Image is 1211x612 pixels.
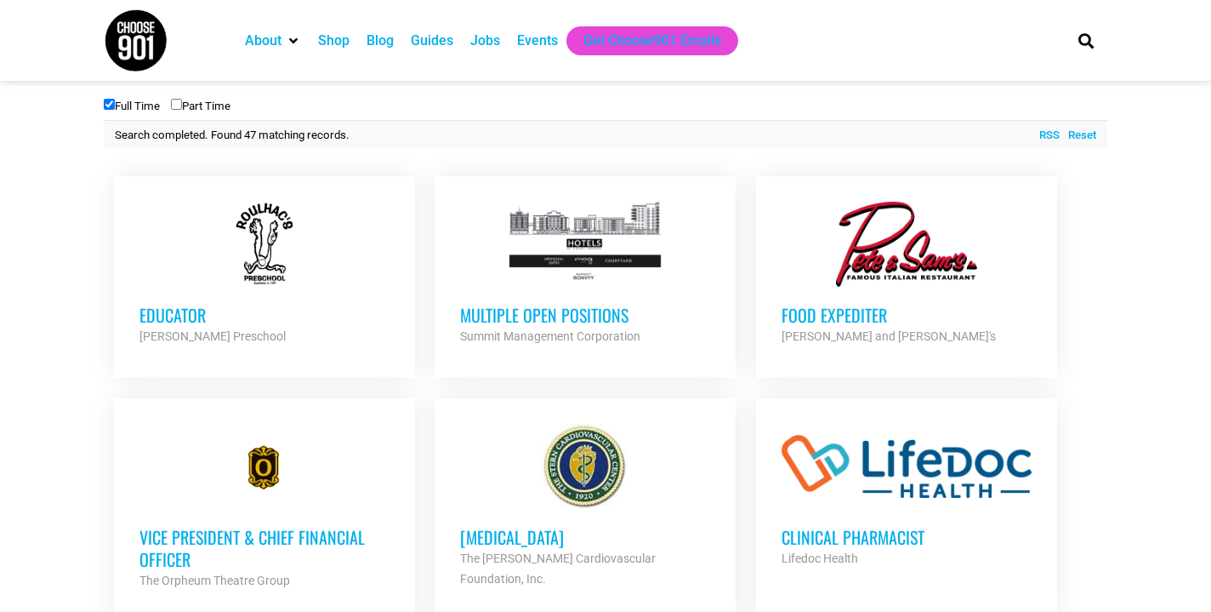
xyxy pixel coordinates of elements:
[517,31,558,51] a: Events
[411,31,453,51] a: Guides
[236,26,310,55] div: About
[1072,26,1100,54] div: Search
[171,99,182,110] input: Part Time
[470,31,500,51] a: Jobs
[756,398,1057,594] a: Clinical Pharmacist Lifedoc Health
[318,31,350,51] a: Shop
[104,100,160,112] label: Full Time
[367,31,394,51] a: Blog
[139,304,389,326] h3: Educator
[782,304,1032,326] h3: Food Expediter
[435,176,736,372] a: Multiple Open Positions Summit Management Corporation
[139,526,389,570] h3: Vice President & Chief Financial Officer
[104,99,115,110] input: Full Time
[171,100,230,112] label: Part Time
[782,329,996,343] strong: [PERSON_NAME] and [PERSON_NAME]'s
[782,526,1032,548] h3: Clinical Pharmacist
[245,31,281,51] a: About
[583,31,721,51] a: Get Choose901 Emails
[139,574,290,587] strong: The Orpheum Theatre Group
[115,129,350,141] span: Search completed. Found 47 matching records.
[460,526,710,548] h3: [MEDICAL_DATA]
[460,552,656,586] strong: The [PERSON_NAME] Cardiovascular Foundation, Inc.
[782,552,858,565] strong: Lifedoc Health
[1031,127,1060,144] a: RSS
[139,329,286,343] strong: [PERSON_NAME] Preschool
[460,304,710,326] h3: Multiple Open Positions
[460,329,640,343] strong: Summit Management Corporation
[236,26,1049,55] nav: Main nav
[756,176,1057,372] a: Food Expediter [PERSON_NAME] and [PERSON_NAME]'s
[1060,127,1096,144] a: Reset
[114,176,415,372] a: Educator [PERSON_NAME] Preschool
